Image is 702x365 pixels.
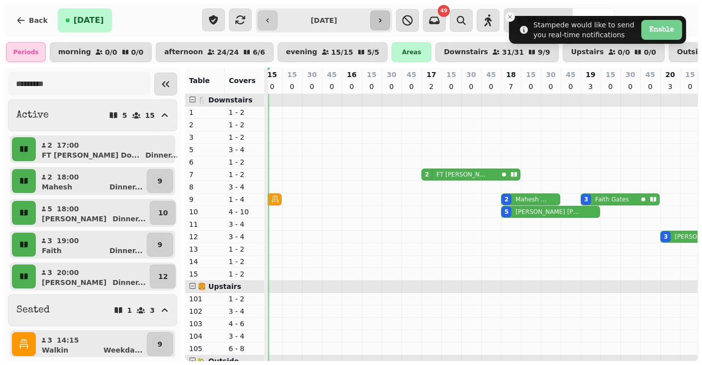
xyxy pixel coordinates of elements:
[42,150,139,160] p: FT [PERSON_NAME] Do...
[504,208,508,216] div: 5
[150,265,176,288] button: 12
[507,82,515,91] p: 7
[436,171,486,179] p: FT [PERSON_NAME]
[435,42,558,62] button: Downstairs31/319/9
[229,77,256,85] span: Covers
[328,82,336,91] p: 0
[158,208,168,218] p: 10
[229,269,261,279] p: 1 - 2
[566,70,575,80] p: 45
[666,82,674,91] p: 3
[538,49,550,56] p: 9 / 9
[42,277,106,287] p: [PERSON_NAME]
[288,82,296,91] p: 0
[229,132,261,142] p: 1 - 2
[327,70,336,80] p: 45
[547,82,555,91] p: 0
[229,306,261,316] p: 3 - 4
[189,219,221,229] p: 11
[229,182,261,192] p: 3 - 4
[444,48,488,56] p: Downstairs
[57,140,79,150] p: 17:00
[626,82,634,91] p: 0
[47,204,53,214] p: 5
[587,82,595,91] p: 3
[229,294,261,304] p: 1 - 2
[103,345,143,355] p: Weekda ...
[42,345,68,355] p: Walkin
[618,49,630,56] p: 0 / 0
[665,70,675,80] p: 20
[278,42,388,62] button: evening15/155/5
[147,233,173,257] button: 9
[38,169,145,193] button: 218:00MaheshDinner...
[189,232,221,242] p: 12
[229,145,261,155] p: 3 - 4
[147,332,173,356] button: 9
[229,120,261,130] p: 1 - 2
[112,277,146,287] p: Dinner ...
[131,49,144,56] p: 0 / 0
[606,82,614,91] p: 0
[367,49,380,56] p: 5 / 5
[440,8,447,13] span: 49
[122,112,127,119] p: 5
[447,82,455,91] p: 0
[348,82,356,91] p: 0
[425,171,429,179] div: 2
[6,42,46,62] div: Periods
[487,82,495,91] p: 0
[189,132,221,142] p: 3
[502,49,524,56] p: 31 / 31
[57,236,79,246] p: 19:00
[16,108,49,122] h2: Active
[57,268,79,277] p: 20:00
[641,20,682,40] button: Enable
[308,82,316,91] p: 0
[229,107,261,117] p: 1 - 2
[147,169,173,193] button: 9
[229,232,261,242] p: 3 - 4
[8,294,177,326] button: Seated13
[367,70,376,80] p: 15
[427,82,435,91] p: 2
[189,306,221,316] p: 102
[533,20,637,40] div: Stampede would like to send you real-time notifications
[504,8,573,32] button: 3911
[571,48,604,56] p: Upstairs
[156,42,274,62] button: afternoon24/246/6
[105,49,117,56] p: 0 / 0
[157,240,162,250] p: 9
[158,272,168,281] p: 12
[392,42,431,62] div: Areas
[388,82,396,91] p: 0
[154,73,177,95] button: Collapse sidebar
[229,194,261,204] p: 1 - 4
[112,214,146,224] p: Dinner ...
[198,282,241,290] span: 🍔 Upstairs
[189,107,221,117] p: 1
[42,246,62,256] p: Faith
[38,233,145,257] button: 319:00FaithDinner...
[229,219,261,229] p: 3 - 4
[145,150,179,160] p: Dinner ...
[189,157,221,167] p: 6
[446,70,456,80] p: 15
[595,195,629,203] p: Faith Gates
[229,344,261,354] p: 6 - 8
[605,70,615,80] p: 15
[189,170,221,180] p: 7
[229,207,261,217] p: 4 - 10
[189,294,221,304] p: 101
[253,49,265,56] p: 6 / 6
[47,268,53,277] p: 3
[331,49,353,56] p: 15 / 15
[164,48,203,56] p: afternoon
[189,319,221,329] p: 103
[198,357,239,365] span: 🏡 Outside
[426,70,436,80] p: 17
[29,17,48,24] span: Back
[625,70,635,80] p: 30
[646,82,654,91] p: 0
[505,12,515,22] button: Close toast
